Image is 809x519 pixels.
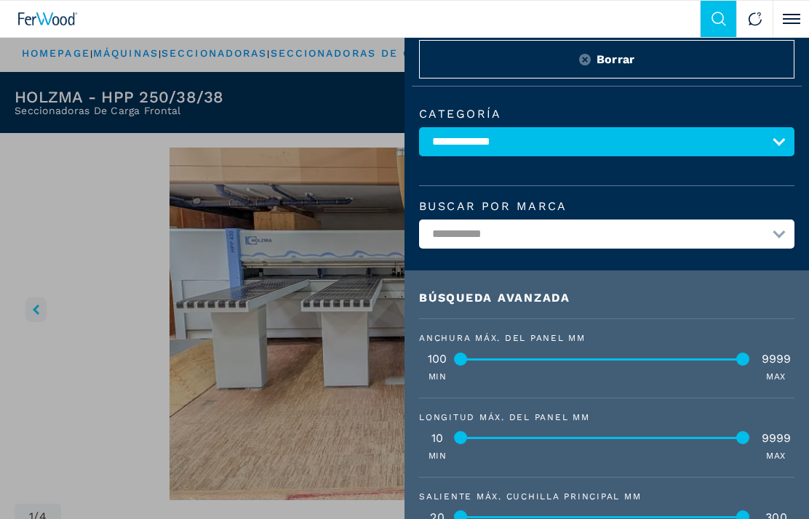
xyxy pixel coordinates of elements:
[766,450,785,462] p: MAX
[712,12,726,26] img: Search
[429,371,446,383] p: MIN
[758,432,794,444] div: 9999
[419,108,794,120] label: categoría
[429,450,446,462] p: MIN
[18,12,78,25] img: Ferwood
[419,413,794,422] div: Longitud máx. del panel mm
[419,432,455,444] div: 10
[419,201,794,212] label: Buscar por marca
[419,40,794,79] button: ResetBorrar
[597,52,635,66] span: Borrar
[419,492,794,501] div: Saliente máx. cuchilla principal mm
[766,371,785,383] p: MAX
[758,353,794,365] div: 9999
[419,353,455,365] div: 100
[773,1,809,37] button: Click to toggle menu
[579,54,591,65] img: Reset
[419,292,794,304] div: Búsqueda avanzada
[419,334,794,342] div: Anchura máx. del panel mm
[748,12,762,26] img: Contact us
